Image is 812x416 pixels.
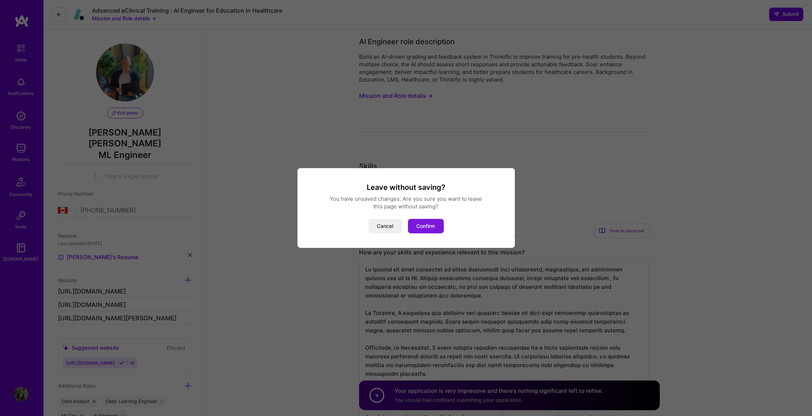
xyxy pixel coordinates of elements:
button: Cancel [368,219,402,233]
h3: Leave without saving? [306,183,506,192]
button: Confirm [408,219,444,233]
div: You have unsaved changes. Are you sure you want to leave [306,195,506,203]
div: modal [297,168,515,248]
div: this page without saving? [306,203,506,210]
